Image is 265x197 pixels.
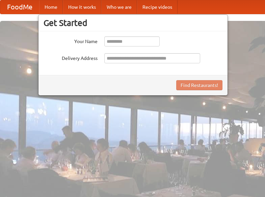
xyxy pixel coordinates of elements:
[44,36,98,45] label: Your Name
[63,0,101,14] a: How it works
[0,0,39,14] a: FoodMe
[44,18,222,28] h3: Get Started
[101,0,137,14] a: Who we are
[137,0,178,14] a: Recipe videos
[176,80,222,90] button: Find Restaurants!
[44,53,98,62] label: Delivery Address
[39,0,63,14] a: Home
